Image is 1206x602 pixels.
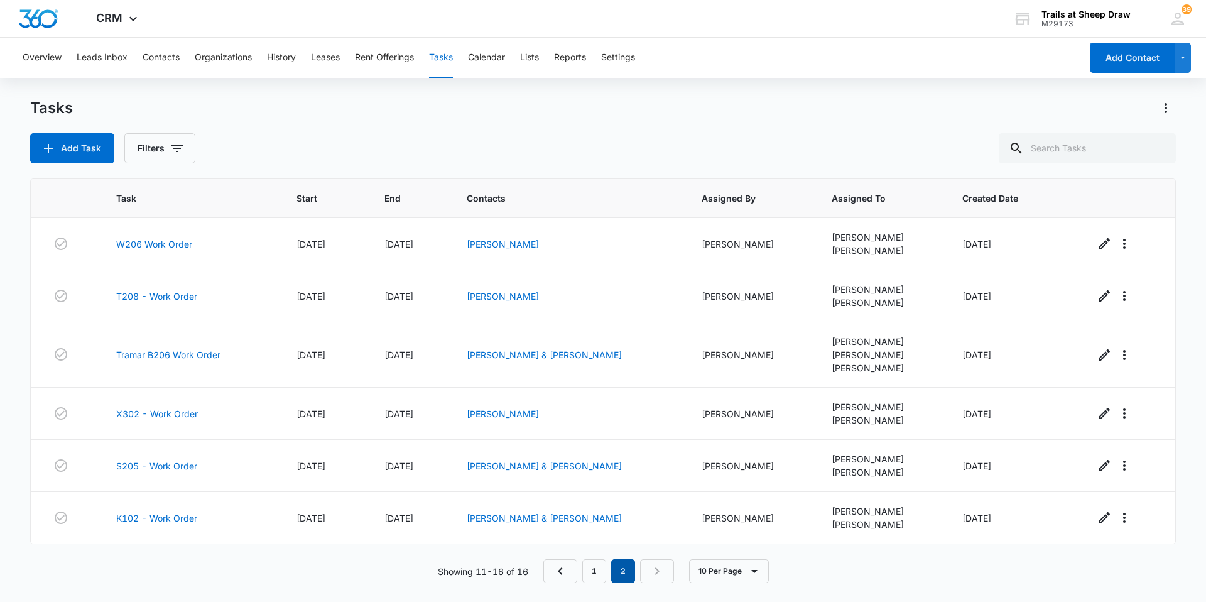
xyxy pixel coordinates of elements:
[1156,98,1176,118] button: Actions
[832,400,932,413] div: [PERSON_NAME]
[832,192,913,205] span: Assigned To
[296,349,325,360] span: [DATE]
[832,452,932,466] div: [PERSON_NAME]
[962,408,991,419] span: [DATE]
[702,290,801,303] div: [PERSON_NAME]
[832,231,932,244] div: [PERSON_NAME]
[384,408,413,419] span: [DATE]
[116,348,220,361] a: Tramar B206 Work Order
[296,239,325,249] span: [DATE]
[468,38,505,78] button: Calendar
[143,38,180,78] button: Contacts
[384,291,413,302] span: [DATE]
[467,461,622,471] a: [PERSON_NAME] & [PERSON_NAME]
[832,466,932,479] div: [PERSON_NAME]
[582,559,606,583] a: Page 1
[467,239,539,249] a: [PERSON_NAME]
[195,38,252,78] button: Organizations
[702,192,783,205] span: Assigned By
[296,513,325,523] span: [DATE]
[116,290,197,303] a: T208 - Work Order
[116,192,248,205] span: Task
[384,513,413,523] span: [DATE]
[702,459,801,473] div: [PERSON_NAME]
[116,512,197,525] a: K102 - Work Order
[962,239,991,249] span: [DATE]
[1182,4,1192,14] span: 39
[702,348,801,361] div: [PERSON_NAME]
[296,192,336,205] span: Start
[962,192,1046,205] span: Created Date
[116,459,197,473] a: S205 - Work Order
[520,38,539,78] button: Lists
[1090,43,1175,73] button: Add Contact
[962,513,991,523] span: [DATE]
[467,408,539,419] a: [PERSON_NAME]
[429,38,453,78] button: Tasks
[467,291,539,302] a: [PERSON_NAME]
[962,349,991,360] span: [DATE]
[554,38,586,78] button: Reports
[467,513,622,523] a: [PERSON_NAME] & [PERSON_NAME]
[543,559,577,583] a: Previous Page
[296,461,325,471] span: [DATE]
[311,38,340,78] button: Leases
[1041,19,1131,28] div: account id
[1041,9,1131,19] div: account name
[689,559,769,583] button: 10 Per Page
[296,408,325,419] span: [DATE]
[962,461,991,471] span: [DATE]
[1182,4,1192,14] div: notifications count
[832,413,932,427] div: [PERSON_NAME]
[611,559,635,583] em: 2
[438,565,528,578] p: Showing 11-16 of 16
[467,192,654,205] span: Contacts
[543,559,674,583] nav: Pagination
[384,349,413,360] span: [DATE]
[832,335,932,348] div: [PERSON_NAME]
[384,461,413,471] span: [DATE]
[702,407,801,420] div: [PERSON_NAME]
[30,99,73,118] h1: Tasks
[116,407,198,420] a: X302 - Work Order
[355,38,414,78] button: Rent Offerings
[296,291,325,302] span: [DATE]
[832,296,932,309] div: [PERSON_NAME]
[267,38,296,78] button: History
[384,192,418,205] span: End
[384,239,413,249] span: [DATE]
[832,244,932,257] div: [PERSON_NAME]
[96,11,122,25] span: CRM
[832,518,932,531] div: [PERSON_NAME]
[23,38,62,78] button: Overview
[832,283,932,296] div: [PERSON_NAME]
[832,505,932,518] div: [PERSON_NAME]
[702,512,801,525] div: [PERSON_NAME]
[999,133,1176,163] input: Search Tasks
[116,238,192,251] a: W206 Work Order
[601,38,635,78] button: Settings
[467,349,622,360] a: [PERSON_NAME] & [PERSON_NAME]
[702,238,801,251] div: [PERSON_NAME]
[30,133,114,163] button: Add Task
[832,361,932,375] div: [PERSON_NAME]
[962,291,991,302] span: [DATE]
[77,38,128,78] button: Leads Inbox
[832,348,932,361] div: [PERSON_NAME]
[124,133,195,163] button: Filters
